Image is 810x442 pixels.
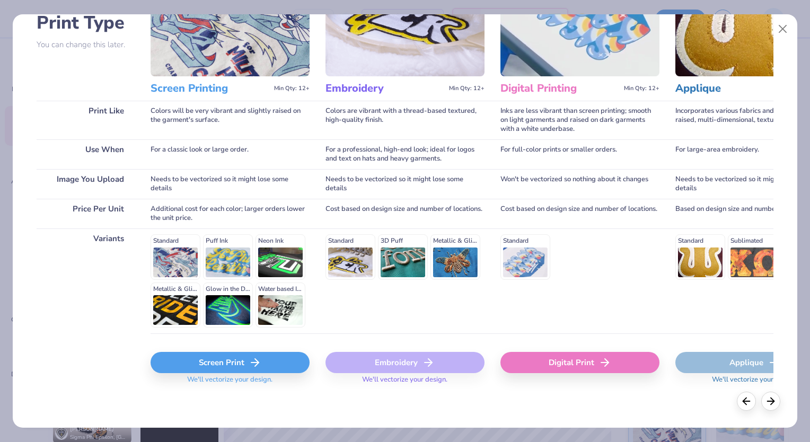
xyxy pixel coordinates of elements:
[325,101,485,139] div: Colors are vibrant with a thread-based textured, high-quality finish.
[37,40,135,49] p: You can change this later.
[151,352,310,373] div: Screen Print
[708,375,802,391] span: We'll vectorize your design.
[37,199,135,228] div: Price Per Unit
[274,85,310,92] span: Min Qty: 12+
[500,101,659,139] div: Inks are less vibrant than screen printing; smooth on light garments and raised on dark garments ...
[675,82,795,95] h3: Applique
[624,85,659,92] span: Min Qty: 12+
[151,169,310,199] div: Needs to be vectorized so it might lose some details
[358,375,452,391] span: We'll vectorize your design.
[151,199,310,228] div: Additional cost for each color; larger orders lower the unit price.
[37,139,135,169] div: Use When
[325,169,485,199] div: Needs to be vectorized so it might lose some details
[325,199,485,228] div: Cost based on design size and number of locations.
[37,101,135,139] div: Print Like
[183,375,277,391] span: We'll vectorize your design.
[325,139,485,169] div: For a professional, high-end look; ideal for logos and text on hats and heavy garments.
[449,85,485,92] span: Min Qty: 12+
[151,139,310,169] div: For a classic look or large order.
[500,352,659,373] div: Digital Print
[325,82,445,95] h3: Embroidery
[151,82,270,95] h3: Screen Printing
[500,82,620,95] h3: Digital Printing
[37,169,135,199] div: Image You Upload
[773,19,793,39] button: Close
[151,101,310,139] div: Colors will be very vibrant and slightly raised on the garment's surface.
[37,228,135,333] div: Variants
[500,169,659,199] div: Won't be vectorized so nothing about it changes
[500,199,659,228] div: Cost based on design size and number of locations.
[325,352,485,373] div: Embroidery
[500,139,659,169] div: For full-color prints or smaller orders.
